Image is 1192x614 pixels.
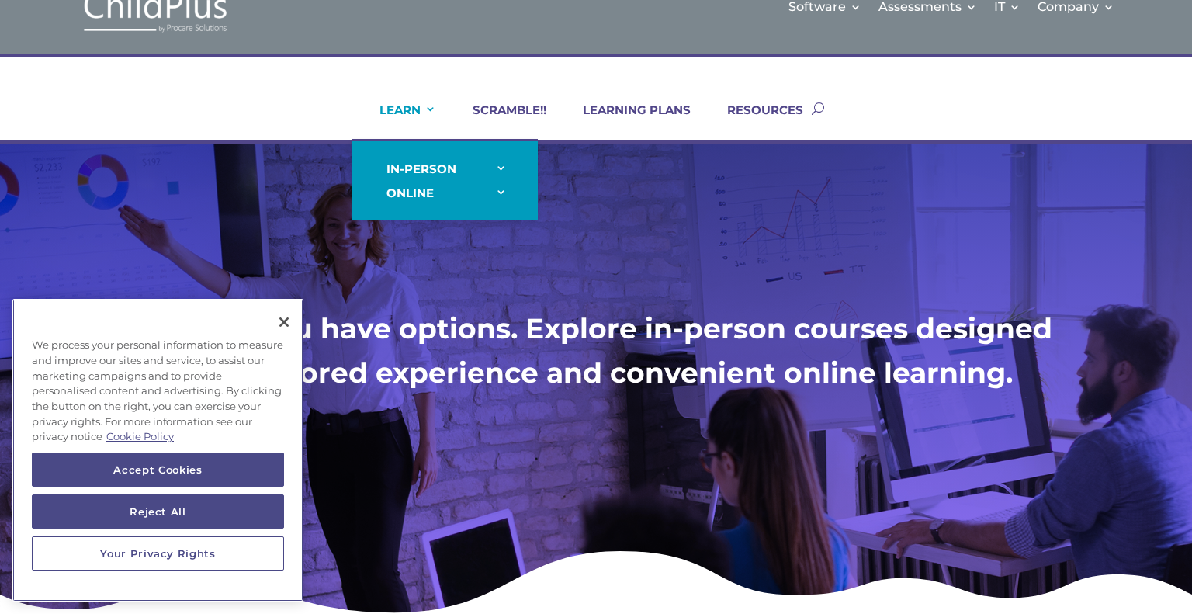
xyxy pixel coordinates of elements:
a: SCRAMBLE!! [453,102,546,140]
div: Privacy [12,299,303,602]
div: We process your personal information to measure and improve our sites and service, to assist our ... [12,330,303,453]
a: More information about your privacy, opens in a new tab [106,430,174,442]
h1: for a tailored experience and convenient online learning. [99,355,1093,399]
div: Cookie banner [12,299,303,602]
button: Reject All [32,494,284,529]
button: Accept Cookies [32,453,284,487]
h1: At CPU, you have options. Explore in-person courses designed [99,310,1093,355]
a: LEARNING PLANS [563,102,691,140]
a: RESOURCES [708,102,803,140]
button: Close [267,305,301,339]
a: ONLINE [367,181,522,205]
button: Your Privacy Rights [32,536,284,571]
a: LEARN [360,102,436,140]
a: IN-PERSON [367,157,522,181]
